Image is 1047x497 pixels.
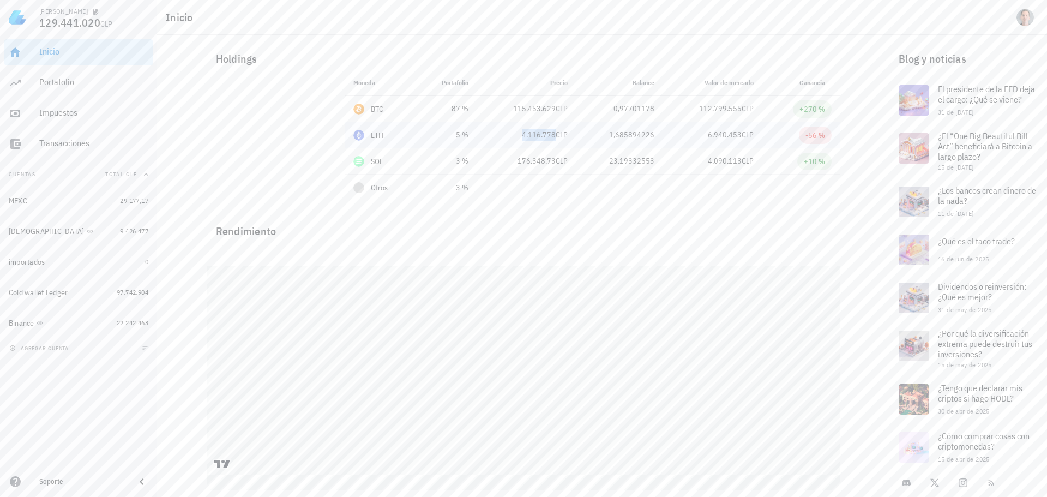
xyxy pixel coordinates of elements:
[120,196,148,205] span: 29.177,17
[938,382,1022,404] span: ¿Tengo que declarar mis criptos si hago HODL?
[585,155,654,167] div: 23,19332553
[4,131,153,157] a: Transacciones
[425,155,468,167] div: 3 %
[9,258,45,267] div: importados
[9,9,26,26] img: LedgiFi
[4,218,153,244] a: [DEMOGRAPHIC_DATA] 9.426.477
[213,459,232,469] a: Charting by TradingView
[890,76,1047,124] a: El presidente de la FED deja el cargo: ¿Qué se viene? 31 de [DATE]
[742,104,754,113] span: CLP
[938,185,1036,206] span: ¿Los bancos crean dinero de la nada?
[120,227,148,235] span: 9.426.477
[938,236,1015,247] span: ¿Qué es el taco trade?
[829,183,832,193] span: -
[371,104,384,115] div: BTC
[7,343,74,354] button: agregar cuenta
[416,70,477,96] th: Portafolio
[565,183,568,193] span: -
[425,129,468,141] div: 5 %
[513,104,556,113] span: 115.453.629
[9,319,34,328] div: Binance
[4,70,153,96] a: Portafolio
[938,430,1030,452] span: ¿Cómo comprar cosas con criptomonedas?
[938,108,974,116] span: 31 de [DATE]
[9,196,27,206] div: MEXC
[39,46,148,57] div: Inicio
[938,361,992,369] span: 15 de may de 2025
[938,328,1032,360] span: ¿Por qué la diversificación extrema puede destruir tus inversiones?
[39,138,148,148] div: Transacciones
[585,129,654,141] div: 1,685894226
[4,39,153,65] a: Inicio
[477,70,576,96] th: Precio
[938,255,989,263] span: 16 de jun de 2025
[663,70,762,96] th: Valor de mercado
[938,130,1032,162] span: ¿El “One Big Beautiful Bill Act” beneficiará a Bitcoin a largo plazo?
[39,15,100,30] span: 129.441.020
[4,279,153,306] a: Cold wallet Ledger 97.742.904
[804,156,825,167] div: +10 %
[938,281,1026,302] span: Dividendos o reinversión: ¿Qué es mejor?
[425,182,468,194] div: 3 %
[9,227,85,236] div: [DEMOGRAPHIC_DATA]
[371,130,384,141] div: ETH
[751,183,754,193] span: -
[799,79,832,87] span: Ganancia
[708,130,742,140] span: 6.940.453
[207,41,840,76] div: Holdings
[353,156,364,167] div: SOL-icon
[9,288,68,297] div: Cold wallet Ledger
[100,19,113,29] span: CLP
[799,104,825,115] div: +270 %
[556,156,568,166] span: CLP
[708,156,742,166] span: 4.090.113
[518,156,556,166] span: 176.348,73
[742,130,754,140] span: CLP
[890,423,1047,471] a: ¿Cómo comprar cosas con criptomonedas? 15 de abr de 2025
[39,477,127,486] div: Soporte
[805,130,825,141] div: -56 %
[890,124,1047,178] a: ¿El “One Big Beautiful Bill Act” beneficiará a Bitcoin a largo plazo? 15 de [DATE]
[345,70,416,96] th: Moneda
[699,104,742,113] span: 112.799.555
[652,183,654,193] span: -
[166,9,197,26] h1: Inicio
[556,104,568,113] span: CLP
[4,161,153,188] button: CuentasTotal CLP
[1016,9,1034,26] div: avatar
[938,83,1035,105] span: El presidente de la FED deja el cargo: ¿Qué se viene?
[938,163,974,171] span: 15 de [DATE]
[105,171,137,178] span: Total CLP
[11,345,69,352] span: agregar cuenta
[890,41,1047,76] div: Blog y noticias
[353,104,364,115] div: BTC-icon
[39,107,148,118] div: Impuestos
[585,103,654,115] div: 0,97701178
[39,77,148,87] div: Portafolio
[890,178,1047,226] a: ¿Los bancos crean dinero de la nada? 11 de [DATE]
[145,258,148,266] span: 0
[425,103,468,115] div: 87 %
[576,70,663,96] th: Balance
[938,306,992,314] span: 31 de may de 2025
[890,375,1047,423] a: ¿Tengo que declarar mis criptos si hago HODL? 30 de abr de 2025
[117,319,148,327] span: 22.242.463
[742,156,754,166] span: CLP
[117,288,148,296] span: 97.742.904
[938,455,990,463] span: 15 de abr de 2025
[938,209,974,218] span: 11 de [DATE]
[890,322,1047,375] a: ¿Por qué la diversificación extrema puede destruir tus inversiones? 15 de may de 2025
[371,182,388,194] span: Otros
[371,156,383,167] div: SOL
[353,130,364,141] div: ETH-icon
[938,407,990,415] span: 30 de abr de 2025
[4,188,153,214] a: MEXC 29.177,17
[522,130,556,140] span: 4.116.778
[890,274,1047,322] a: Dividendos o reinversión: ¿Qué es mejor? 31 de may de 2025
[4,310,153,336] a: Binance 22.242.463
[556,130,568,140] span: CLP
[39,7,88,16] div: [PERSON_NAME]
[4,249,153,275] a: importados 0
[4,100,153,127] a: Impuestos
[207,214,840,240] div: Rendimiento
